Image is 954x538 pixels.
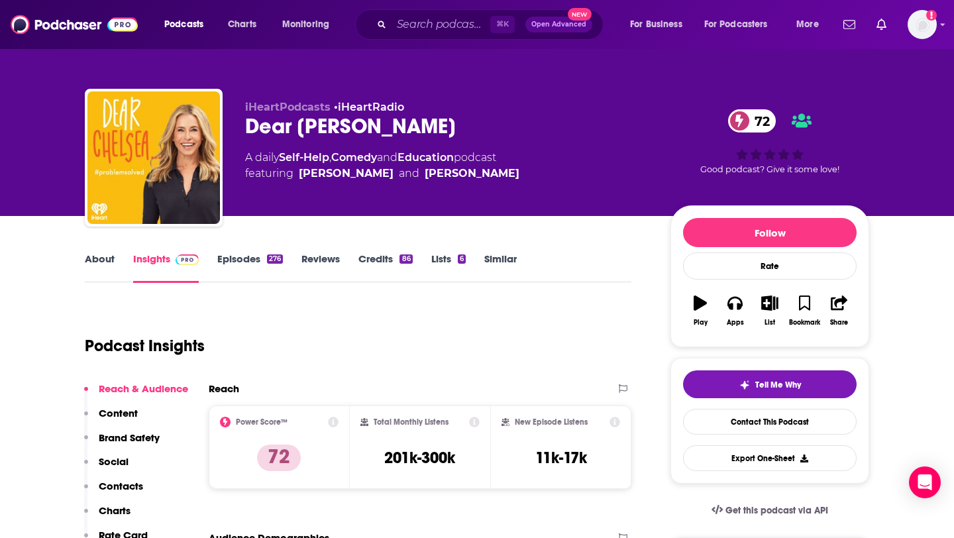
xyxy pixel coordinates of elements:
[84,455,129,480] button: Social
[838,13,861,36] a: Show notifications dropdown
[515,417,588,427] h2: New Episode Listens
[739,380,750,390] img: tell me why sparkle
[368,9,616,40] div: Search podcasts, credits, & more...
[431,252,466,283] a: Lists6
[377,151,397,164] span: and
[299,166,394,182] div: [PERSON_NAME]
[236,417,288,427] h2: Power Score™
[392,14,490,35] input: Search podcasts, credits, & more...
[133,252,199,283] a: InsightsPodchaser Pro
[683,445,857,471] button: Export One-Sheet
[164,15,203,34] span: Podcasts
[787,14,835,35] button: open menu
[531,21,586,28] span: Open Advanced
[99,431,160,444] p: Brand Safety
[282,15,329,34] span: Monitoring
[630,15,682,34] span: For Business
[384,448,455,468] h3: 201k-300k
[397,151,454,164] a: Education
[338,101,404,113] a: iHeartRadio
[727,319,744,327] div: Apps
[683,287,717,335] button: Play
[358,252,412,283] a: Credits86
[822,287,857,335] button: Share
[753,287,787,335] button: List
[490,16,515,33] span: ⌘ K
[209,382,239,395] h2: Reach
[245,166,519,182] span: featuring
[830,319,848,327] div: Share
[176,254,199,265] img: Podchaser Pro
[458,254,466,264] div: 6
[374,417,449,427] h2: Total Monthly Listens
[84,504,131,529] button: Charts
[329,151,331,164] span: ,
[525,17,592,32] button: Open AdvancedNew
[99,407,138,419] p: Content
[683,252,857,280] div: Rate
[728,109,776,133] a: 72
[871,13,892,36] a: Show notifications dropdown
[301,252,340,283] a: Reviews
[11,12,138,37] img: Podchaser - Follow, Share and Rate Podcasts
[245,150,519,182] div: A daily podcast
[621,14,699,35] button: open menu
[725,505,828,516] span: Get this podcast via API
[796,15,819,34] span: More
[399,166,419,182] span: and
[704,15,768,34] span: For Podcasters
[670,101,869,183] div: 72Good podcast? Give it some love!
[217,252,283,283] a: Episodes276
[99,455,129,468] p: Social
[700,164,839,174] span: Good podcast? Give it some love!
[535,448,587,468] h3: 11k-17k
[765,319,775,327] div: List
[926,10,937,21] svg: Add a profile image
[84,407,138,431] button: Content
[99,480,143,492] p: Contacts
[334,101,404,113] span: •
[683,409,857,435] a: Contact This Podcast
[741,109,776,133] span: 72
[909,466,941,498] div: Open Intercom Messenger
[696,14,787,35] button: open menu
[399,254,412,264] div: 86
[87,91,220,224] img: Dear Chelsea
[717,287,752,335] button: Apps
[331,151,377,164] a: Comedy
[257,445,301,471] p: 72
[85,336,205,356] h1: Podcast Insights
[273,14,346,35] button: open menu
[908,10,937,39] img: User Profile
[99,382,188,395] p: Reach & Audience
[245,101,331,113] span: iHeartPodcasts
[85,252,115,283] a: About
[425,166,519,182] div: [PERSON_NAME]
[908,10,937,39] button: Show profile menu
[787,287,821,335] button: Bookmark
[155,14,221,35] button: open menu
[694,319,708,327] div: Play
[568,8,592,21] span: New
[683,370,857,398] button: tell me why sparkleTell Me Why
[484,252,517,283] a: Similar
[84,480,143,504] button: Contacts
[267,254,283,264] div: 276
[84,431,160,456] button: Brand Safety
[279,151,329,164] a: Self-Help
[99,504,131,517] p: Charts
[701,494,839,527] a: Get this podcast via API
[683,218,857,247] button: Follow
[219,14,264,35] a: Charts
[789,319,820,327] div: Bookmark
[908,10,937,39] span: Logged in as jhutchinson
[755,380,801,390] span: Tell Me Why
[84,382,188,407] button: Reach & Audience
[228,15,256,34] span: Charts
